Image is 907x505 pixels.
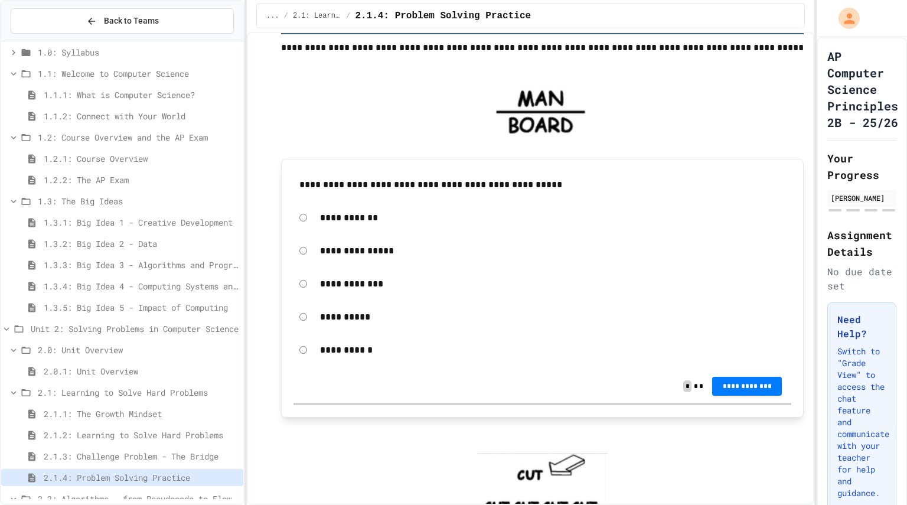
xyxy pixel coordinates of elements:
[44,216,239,229] span: 1.3.1: Big Idea 1 - Creative Development
[346,11,350,21] span: /
[44,450,239,462] span: 2.1.3: Challenge Problem - The Bridge
[44,259,239,271] span: 1.3.3: Big Idea 3 - Algorithms and Programming
[44,301,239,314] span: 1.3.5: Big Idea 5 - Impact of Computing
[44,365,239,377] span: 2.0.1: Unit Overview
[44,237,239,250] span: 1.3.2: Big Idea 2 - Data
[837,346,886,499] p: Switch to "Grade View" to access the chat feature and communicate with your teacher for help and ...
[293,11,341,21] span: 2.1: Learning to Solve Hard Problems
[837,312,886,341] h3: Need Help?
[44,280,239,292] span: 1.3.4: Big Idea 4 - Computing Systems and Networks
[827,227,896,260] h2: Assignment Details
[827,150,896,183] h2: Your Progress
[44,152,239,165] span: 1.2.1: Course Overview
[38,386,239,399] span: 2.1: Learning to Solve Hard Problems
[44,174,239,186] span: 1.2.2: The AP Exam
[11,8,234,34] button: Back to Teams
[31,322,239,335] span: Unit 2: Solving Problems in Computer Science
[38,131,239,144] span: 1.2: Course Overview and the AP Exam
[44,408,239,420] span: 2.1.1: The Growth Mindset
[284,11,288,21] span: /
[44,89,239,101] span: 1.1.1: What is Computer Science?
[38,493,239,505] span: 2.2: Algorithms - from Pseudocode to Flowcharts
[44,110,239,122] span: 1.1.2: Connect with Your World
[827,48,898,131] h1: AP Computer Science Principles 2B - 25/26
[44,429,239,441] span: 2.1.2: Learning to Solve Hard Problems
[827,265,896,293] div: No due date set
[38,46,239,58] span: 1.0: Syllabus
[44,471,239,484] span: 2.1.4: Problem Solving Practice
[38,67,239,80] span: 1.1: Welcome to Computer Science
[38,195,239,207] span: 1.3: The Big Ideas
[38,344,239,356] span: 2.0: Unit Overview
[826,5,863,32] div: My Account
[831,193,893,203] div: [PERSON_NAME]
[104,15,159,27] span: Back to Teams
[266,11,279,21] span: ...
[355,9,531,23] span: 2.1.4: Problem Solving Practice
